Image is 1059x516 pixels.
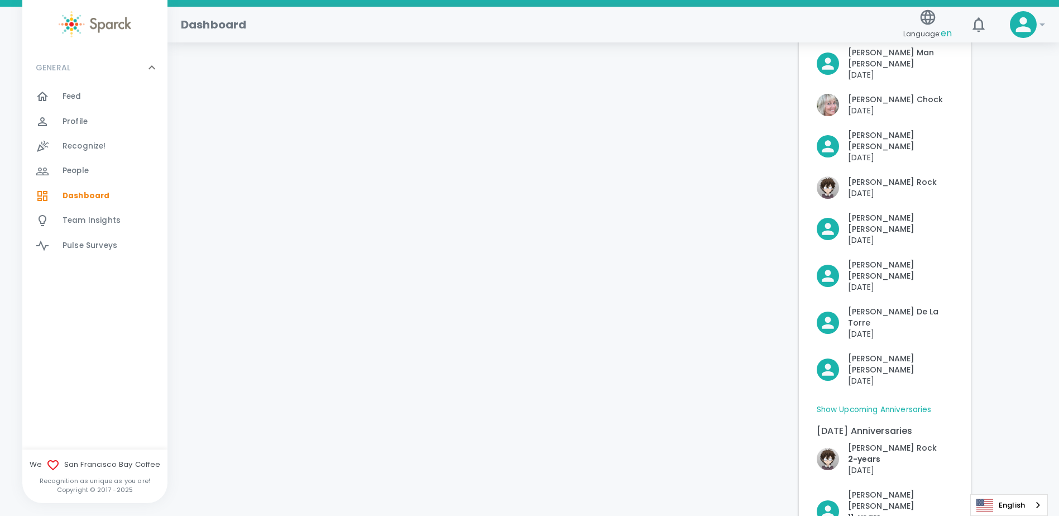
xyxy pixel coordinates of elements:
a: Recognize! [22,134,167,159]
img: Picture of Rowan Rock [817,176,839,199]
a: Dashboard [22,184,167,208]
p: [PERSON_NAME] Man [PERSON_NAME] [848,47,953,69]
div: Click to Recognize! [808,121,953,163]
p: [DATE] [848,465,937,476]
div: Click to Recognize! [808,85,943,116]
button: Click to Recognize! [817,47,953,80]
p: [DATE] [848,69,953,80]
p: [PERSON_NAME] Rock [848,442,937,453]
p: [PERSON_NAME] [PERSON_NAME] [848,489,953,512]
img: Sparck logo [59,11,131,37]
div: Click to Recognize! [808,168,937,199]
span: We San Francisco Bay Coffee [22,458,167,472]
img: Picture of Linda Chock [817,94,839,116]
span: Profile [63,116,88,127]
div: Click to Recognize! [808,250,953,293]
p: [DATE] [848,105,943,116]
p: [PERSON_NAME] [PERSON_NAME] [848,212,953,235]
p: [PERSON_NAME] De La Torre [848,306,953,328]
a: Team Insights [22,208,167,233]
img: Picture of Rowan Rock [817,448,839,470]
p: [DATE] [848,235,953,246]
p: GENERAL [36,62,70,73]
p: [PERSON_NAME] [PERSON_NAME] [848,353,953,375]
button: Click to Recognize! [817,212,953,246]
p: [DATE] [848,281,953,293]
a: Sparck logo [22,11,167,37]
button: Click to Recognize! [817,442,937,476]
p: [PERSON_NAME] Rock [848,176,937,188]
a: Pulse Surveys [22,233,167,258]
button: Click to Recognize! [817,176,937,199]
span: Feed [63,91,82,102]
span: Dashboard [63,190,109,202]
span: Language: [903,26,952,41]
button: Click to Recognize! [817,306,953,340]
a: Show Upcoming Anniversaries [817,404,932,415]
div: Click to Recognize! [808,297,953,340]
span: People [63,165,89,176]
p: 2- years [848,453,937,465]
button: Click to Recognize! [817,353,953,386]
aside: Language selected: English [970,494,1048,516]
p: [DATE] [848,375,953,386]
div: GENERAL [22,84,167,262]
a: Feed [22,84,167,109]
a: People [22,159,167,183]
div: Click to Recognize! [808,38,953,80]
button: Click to Recognize! [817,130,953,163]
p: [PERSON_NAME] [PERSON_NAME] [848,130,953,152]
a: English [971,495,1047,515]
p: Copyright © 2017 - 2025 [22,485,167,494]
div: Click to Recognize! [808,344,953,386]
button: Click to Recognize! [817,94,943,116]
button: Language:en [899,5,956,45]
span: Team Insights [63,215,121,226]
span: en [941,27,952,40]
div: Language [970,494,1048,516]
span: Recognize! [63,141,106,152]
span: Pulse Surveys [63,240,117,251]
p: [PERSON_NAME] [PERSON_NAME] [848,259,953,281]
p: [PERSON_NAME] Chock [848,94,943,105]
a: Profile [22,109,167,134]
div: GENERAL [22,51,167,84]
div: Click to Recognize! [808,203,953,246]
p: [DATE] [848,152,953,163]
div: Click to Recognize! [808,433,937,476]
button: Click to Recognize! [817,259,953,293]
p: [DATE] Anniversaries [817,424,953,438]
p: [DATE] [848,188,937,199]
p: Recognition as unique as you are! [22,476,167,485]
h1: Dashboard [181,16,246,34]
p: [DATE] [848,328,953,340]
